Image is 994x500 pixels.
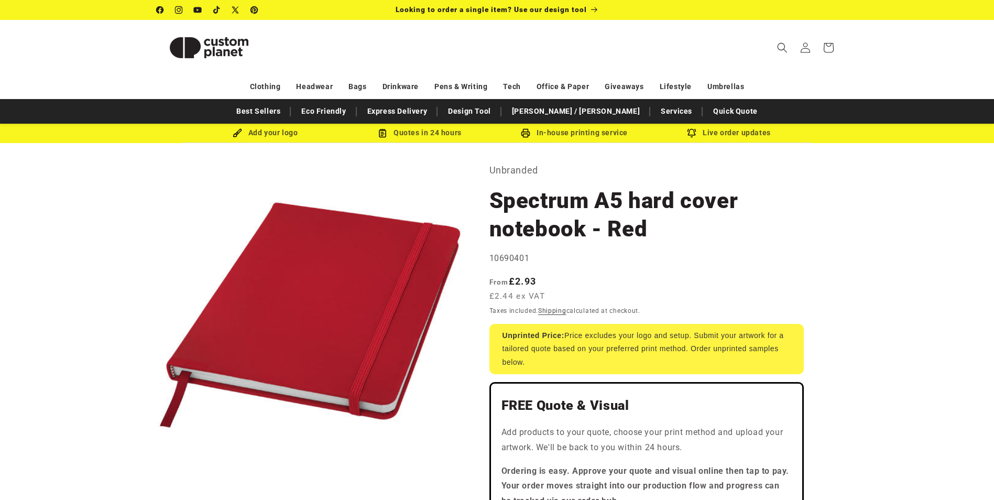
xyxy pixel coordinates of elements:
[489,187,804,243] h1: Spectrum A5 hard cover notebook - Red
[231,102,286,121] a: Best Sellers
[443,102,496,121] a: Design Tool
[660,78,692,96] a: Lifestyle
[538,307,566,314] a: Shipping
[652,126,806,139] div: Live order updates
[383,78,419,96] a: Drinkware
[489,324,804,374] div: Price excludes your logo and setup. Submit your artwork for a tailored quote based on your prefer...
[152,20,265,75] a: Custom Planet
[489,306,804,316] div: Taxes included. calculated at checkout.
[771,36,794,59] summary: Search
[707,78,744,96] a: Umbrellas
[521,128,530,138] img: In-house printing
[296,102,351,121] a: Eco Friendly
[497,126,652,139] div: In-house printing service
[348,78,366,96] a: Bags
[489,276,537,287] strong: £2.93
[343,126,497,139] div: Quotes in 24 hours
[489,278,509,286] span: From
[296,78,333,96] a: Headwear
[503,331,565,340] strong: Unprinted Price:
[708,102,763,121] a: Quick Quote
[501,397,792,414] h2: FREE Quote & Visual
[378,128,387,138] img: Order Updates Icon
[233,128,242,138] img: Brush Icon
[687,128,696,138] img: Order updates
[489,162,804,179] p: Unbranded
[396,5,587,14] span: Looking to order a single item? Use our design tool
[250,78,281,96] a: Clothing
[434,78,487,96] a: Pens & Writing
[503,78,520,96] a: Tech
[489,253,530,263] span: 10690401
[362,102,433,121] a: Express Delivery
[157,24,261,71] img: Custom Planet
[157,162,463,469] media-gallery: Gallery Viewer
[605,78,643,96] a: Giveaways
[489,290,545,302] span: £2.44 ex VAT
[537,78,589,96] a: Office & Paper
[501,425,792,455] p: Add products to your quote, choose your print method and upload your artwork. We'll be back to yo...
[188,126,343,139] div: Add your logo
[507,102,645,121] a: [PERSON_NAME] / [PERSON_NAME]
[656,102,697,121] a: Services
